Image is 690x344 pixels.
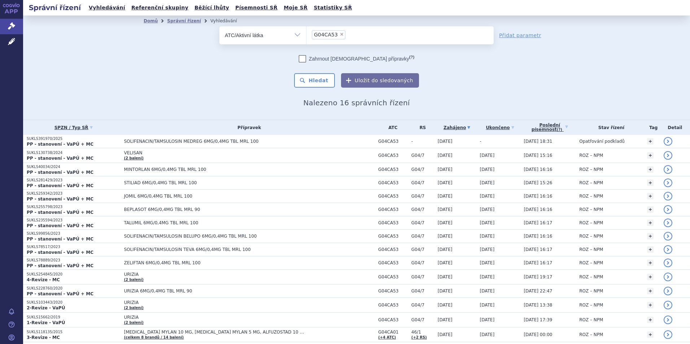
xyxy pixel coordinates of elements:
span: [DATE] [480,180,495,185]
span: JOMIL 6MG/0,4MG TBL MRL 100 [124,194,304,199]
p: SUKLS118135/2015 [27,330,120,335]
a: SPZN / Typ SŘ [27,123,120,133]
p: SUKLS99856/2023 [27,231,120,236]
p: SUKLS391970/2025 [27,136,120,141]
a: (+4 ATC) [378,335,396,339]
strong: PP - stanovení - VaPÚ + MC [27,263,93,268]
span: ROZ – NPM [579,274,603,279]
th: Stav řízení [576,120,643,135]
span: [DATE] [480,234,495,239]
span: ROZ – NPM [579,194,603,199]
span: G04CA53 [378,139,408,144]
span: URIZIA [124,315,304,320]
span: G04CA01 [378,330,408,335]
span: × [340,32,344,36]
span: [DATE] [480,303,495,308]
span: TALUMIL 6MG/0,4MG TBL MRL 100 [124,220,304,225]
p: SUKLS235594/2023 [27,218,120,223]
p: SUKLS281429/2023 [27,178,120,183]
span: MINTORLAN 6MG/0,4MG TBL MRL 100 [124,167,304,172]
span: [DATE] 15:26 [524,180,552,185]
a: Poslednípísemnost(?) [524,120,576,135]
a: detail [664,151,672,160]
a: detail [664,192,672,200]
span: [DATE] [480,274,495,279]
a: detail [664,273,672,281]
a: detail [664,178,672,187]
span: G04/7 [411,167,434,172]
p: SUKLS130738/2024 [27,150,120,155]
span: URIZIA [124,272,304,277]
span: ROZ – NPM [579,167,603,172]
span: ROZ – NPM [579,180,603,185]
a: Moje SŘ [281,3,310,13]
span: [MEDICAL_DATA] MYLAN 10 MG, [MEDICAL_DATA] MYLAN 5 MG, ALFUZOSTAD 10 MG TABLETY S PRODLOUŽENÝM UV... [124,330,304,335]
a: Statistiky SŘ [311,3,354,13]
p: SUKLS259342/2023 [27,191,120,196]
span: SOLIFENACIN/TAMSULOSIN BELUPO 6MG/0,4MG TBL MRL 100 [124,234,304,239]
strong: PP - stanovení - VaPÚ + MC [27,156,93,161]
a: + [647,233,654,239]
li: Vyhledávání [210,16,246,26]
span: Opatřování podkladů [579,139,625,144]
a: detail [664,137,672,146]
span: [DATE] [438,234,453,239]
span: [DATE] [438,139,453,144]
span: ROZ – NPM [579,207,603,212]
a: Písemnosti SŘ [233,3,280,13]
a: Správní řízení [167,18,201,23]
span: G04/7 [411,288,434,294]
span: [DATE] [480,167,495,172]
span: G04/7 [411,260,434,265]
span: ROZ – NPM [579,317,603,322]
span: [DATE] 18:31 [524,139,552,144]
a: detail [664,287,672,295]
a: detail [664,165,672,174]
span: G04/7 [411,194,434,199]
strong: PP - stanovení - VaPÚ + MC [27,250,93,255]
strong: 4-Revize - MC [27,277,60,282]
span: G04CA53 [378,220,408,225]
span: ROZ – NPM [579,288,603,294]
a: Zahájeno [438,123,476,133]
span: [DATE] [438,194,453,199]
span: BEPLASOT 6MG/0,4MG TBL MRL 90 [124,207,304,212]
span: [DATE] 19:17 [524,274,552,279]
a: (2 balení) [124,306,143,310]
a: Běžící lhůty [192,3,231,13]
th: Přípravek [120,120,375,135]
label: Zahrnout [DEMOGRAPHIC_DATA] přípravky [299,55,414,62]
a: + [647,138,654,145]
a: Vyhledávání [87,3,127,13]
th: RS [408,120,434,135]
strong: PP - stanovení - VaPÚ + MC [27,183,93,188]
span: ROZ – NPM [579,234,603,239]
span: [DATE] [438,317,453,322]
span: Nalezeno 16 správních řízení [303,98,410,107]
strong: PP - stanovení - VaPÚ + MC [27,237,93,242]
span: G04/7 [411,303,434,308]
span: [DATE] 00:00 [524,332,552,337]
span: G04/7 [411,234,434,239]
span: [DATE] [438,220,453,225]
span: [DATE] [438,332,453,337]
span: [DATE] [438,247,453,252]
span: [DATE] 16:17 [524,220,552,225]
span: G04CA53 [378,153,408,158]
span: URIZIA 6MG/0,4MG TBL MRL 90 [124,288,304,294]
p: SUKLS78889/2023 [27,258,120,263]
a: + [647,193,654,199]
a: + [647,206,654,213]
span: ROZ – NPM [579,260,603,265]
span: G04CA53 [378,207,408,212]
span: [DATE] 16:17 [524,260,552,265]
span: G04/7 [411,317,434,322]
span: G04CA53 [378,317,408,322]
span: STILIAD 6MG/0,4MG TBL MRL 100 [124,180,304,185]
span: G04/7 [411,247,434,252]
a: + [647,331,654,338]
strong: 3-Revize - MC [27,335,60,340]
p: SUKLS15662/2019 [27,315,120,320]
a: (+2 RS) [411,335,427,339]
a: (2 balení) [124,321,143,325]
